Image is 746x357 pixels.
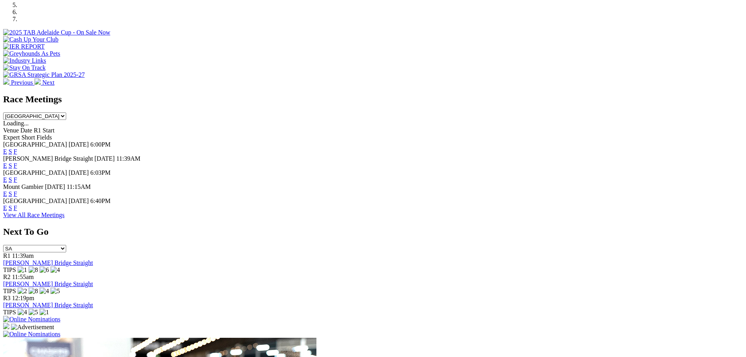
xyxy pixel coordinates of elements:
span: [GEOGRAPHIC_DATA] [3,169,67,176]
span: 11:39AM [116,155,141,162]
a: F [14,148,17,155]
img: 5 [29,309,38,316]
span: 12:19pm [12,295,34,301]
span: Mount Gambier [3,183,43,190]
span: Next [42,79,54,86]
a: E [3,205,7,211]
img: Stay On Track [3,64,45,71]
span: Fields [36,134,52,141]
span: Venue [3,127,19,134]
img: Industry Links [3,57,46,64]
span: Date [20,127,32,134]
span: Previous [11,79,33,86]
img: 4 [51,266,60,274]
span: 11:15AM [67,183,91,190]
a: S [9,148,12,155]
img: Advertisement [11,324,54,331]
span: TIPS [3,288,16,294]
span: [GEOGRAPHIC_DATA] [3,141,67,148]
span: [DATE] [69,169,89,176]
img: Cash Up Your Club [3,36,58,43]
a: View All Race Meetings [3,212,65,218]
img: 1 [18,266,27,274]
span: R2 [3,274,11,280]
img: chevron-right-pager-white.svg [34,78,41,85]
a: Next [34,79,54,86]
img: 15187_Greyhounds_GreysPlayCentral_Resize_SA_WebsiteBanner_300x115_2025.jpg [3,323,9,329]
span: [DATE] [45,183,65,190]
a: F [14,176,17,183]
a: [PERSON_NAME] Bridge Straight [3,281,93,287]
span: [PERSON_NAME] Bridge Straight [3,155,93,162]
a: S [9,162,12,169]
a: F [14,205,17,211]
img: 8 [29,288,38,295]
span: [DATE] [69,141,89,148]
span: TIPS [3,309,16,315]
a: F [14,190,17,197]
span: Loading... [3,120,29,127]
img: 1 [40,309,49,316]
span: Expert [3,134,20,141]
img: Greyhounds As Pets [3,50,60,57]
a: Previous [3,79,34,86]
img: chevron-left-pager-white.svg [3,78,9,85]
img: GRSA Strategic Plan 2025-27 [3,71,85,78]
span: 6:00PM [90,141,111,148]
span: 11:55am [12,274,34,280]
span: [DATE] [69,198,89,204]
span: R1 [3,252,11,259]
a: F [14,162,17,169]
span: 6:40PM [90,198,111,204]
span: [DATE] [94,155,115,162]
h2: Race Meetings [3,94,743,105]
span: [GEOGRAPHIC_DATA] [3,198,67,204]
a: [PERSON_NAME] Bridge Straight [3,302,93,308]
a: E [3,190,7,197]
span: R3 [3,295,11,301]
img: Online Nominations [3,316,60,323]
a: [PERSON_NAME] Bridge Straight [3,259,93,266]
img: 6 [40,266,49,274]
img: IER REPORT [3,43,45,50]
img: Online Nominations [3,331,60,338]
img: 8 [29,266,38,274]
img: 4 [18,309,27,316]
span: 6:03PM [90,169,111,176]
a: S [9,176,12,183]
a: S [9,205,12,211]
img: 2025 TAB Adelaide Cup - On Sale Now [3,29,110,36]
img: 4 [40,288,49,295]
span: Short [22,134,35,141]
span: R1 Start [34,127,54,134]
h2: Next To Go [3,227,743,237]
a: S [9,190,12,197]
img: 5 [51,288,60,295]
span: 11:39am [12,252,34,259]
a: E [3,148,7,155]
a: E [3,176,7,183]
img: 2 [18,288,27,295]
span: TIPS [3,266,16,273]
a: E [3,162,7,169]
